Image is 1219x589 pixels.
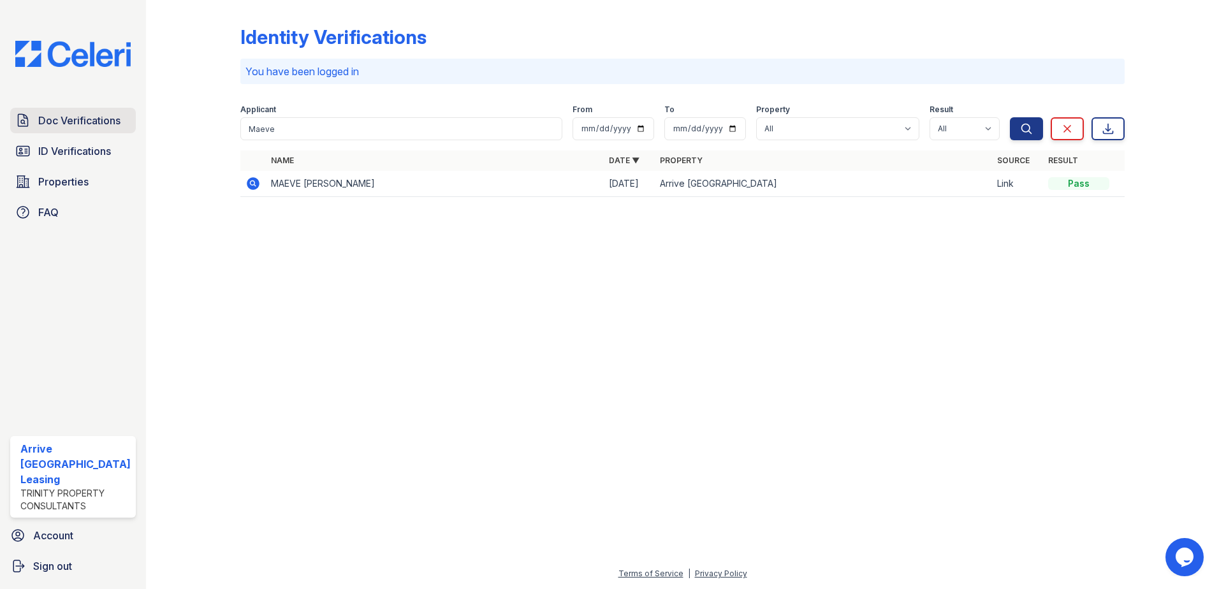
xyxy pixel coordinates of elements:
[756,105,790,115] label: Property
[240,25,427,48] div: Identity Verifications
[688,569,690,578] div: |
[992,171,1043,197] td: Link
[10,138,136,164] a: ID Verifications
[5,553,141,579] a: Sign out
[664,105,675,115] label: To
[240,105,276,115] label: Applicant
[573,105,592,115] label: From
[20,487,131,513] div: Trinity Property Consultants
[618,569,683,578] a: Terms of Service
[1165,538,1206,576] iframe: chat widget
[5,41,141,67] img: CE_Logo_Blue-a8612792a0a2168367f1c8372b55b34899dd931a85d93a1a3d3e32e68fde9ad4.png
[10,200,136,225] a: FAQ
[33,528,73,543] span: Account
[38,143,111,159] span: ID Verifications
[240,117,563,140] input: Search by name or phone number
[695,569,747,578] a: Privacy Policy
[10,108,136,133] a: Doc Verifications
[1048,177,1109,190] div: Pass
[930,105,953,115] label: Result
[266,171,604,197] td: MAEVE [PERSON_NAME]
[655,171,993,197] td: Arrive [GEOGRAPHIC_DATA]
[271,156,294,165] a: Name
[20,441,131,487] div: Arrive [GEOGRAPHIC_DATA] Leasing
[609,156,639,165] a: Date ▼
[660,156,703,165] a: Property
[1048,156,1078,165] a: Result
[245,64,1120,79] p: You have been logged in
[38,205,59,220] span: FAQ
[33,558,72,574] span: Sign out
[5,523,141,548] a: Account
[10,169,136,194] a: Properties
[997,156,1030,165] a: Source
[38,113,120,128] span: Doc Verifications
[38,174,89,189] span: Properties
[604,171,655,197] td: [DATE]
